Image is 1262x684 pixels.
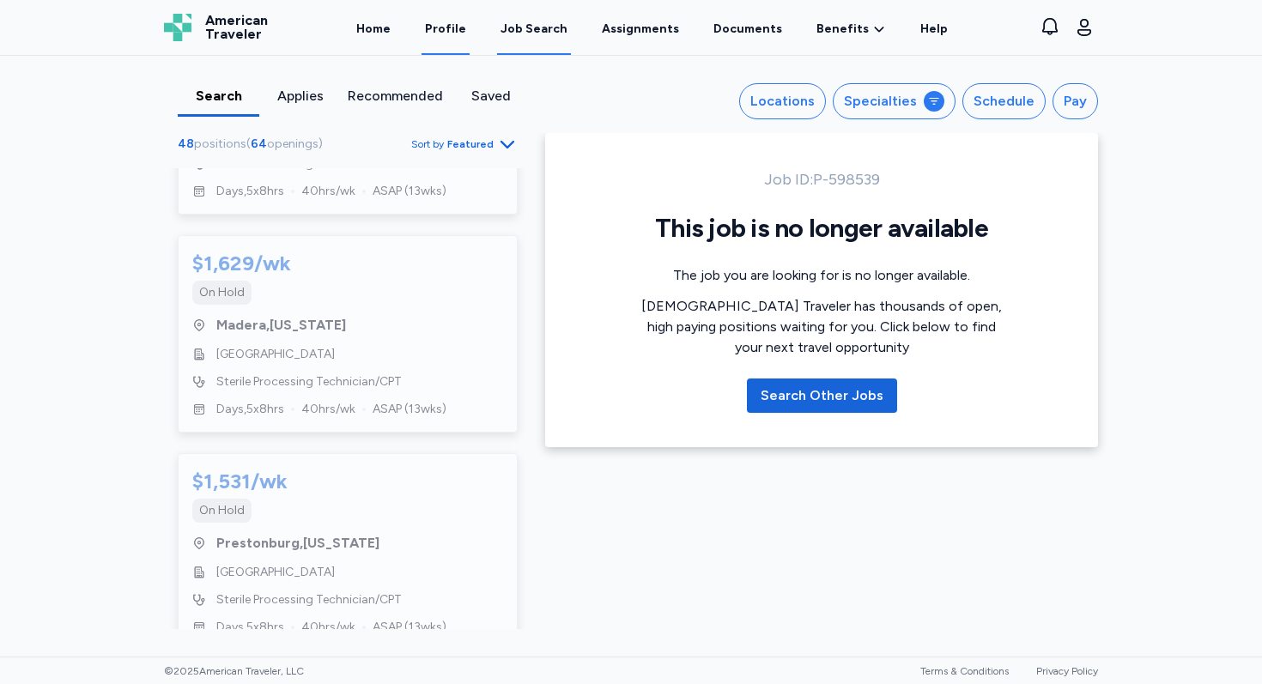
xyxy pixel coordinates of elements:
[251,136,267,151] span: 64
[920,665,1009,677] a: Terms & Conditions
[192,468,288,495] div: $1,531/wk
[216,591,402,608] span: Sterile Processing Technician/CPT
[447,137,494,151] span: Featured
[178,136,330,153] div: ( )
[373,619,446,636] span: ASAP ( 13 wks)
[641,167,1002,191] div: Job ID: P-598539
[301,183,355,200] span: 40 hrs/wk
[266,86,334,106] div: Applies
[833,83,956,119] button: Specialties
[373,183,446,200] span: ASAP ( 13 wks)
[216,401,284,418] span: Days , 5 x 8 hrs
[1064,91,1087,112] div: Pay
[192,250,291,277] div: $1,629/wk
[348,86,443,106] div: Recommended
[216,346,335,363] span: [GEOGRAPHIC_DATA]
[457,86,525,106] div: Saved
[1053,83,1098,119] button: Pay
[411,134,518,154] button: Sort byFeatured
[216,564,335,581] span: [GEOGRAPHIC_DATA]
[1036,665,1098,677] a: Privacy Policy
[962,83,1046,119] button: Schedule
[216,619,284,636] span: Days , 5 x 8 hrs
[205,14,268,41] span: American Traveler
[501,21,567,38] div: Job Search
[641,296,1002,358] div: [DEMOGRAPHIC_DATA] Traveler has thousands of open, high paying positions waiting for you. Click b...
[164,664,304,678] span: © 2025 American Traveler, LLC
[199,284,245,301] div: On Hold
[199,502,245,519] div: On Hold
[816,21,869,38] span: Benefits
[301,401,355,418] span: 40 hrs/wk
[761,385,883,406] div: Search Other Jobs
[641,265,1002,286] div: The job you are looking for is no longer available.
[974,91,1034,112] div: Schedule
[750,91,815,112] div: Locations
[816,21,886,38] a: Benefits
[301,619,355,636] span: 40 hrs/wk
[216,315,346,336] span: Madera , [US_STATE]
[641,212,1002,245] h1: This job is no longer available
[216,373,402,390] span: Sterile Processing Technician/CPT
[185,86,252,106] div: Search
[739,83,826,119] button: Locations
[844,91,917,112] div: Specialties
[422,2,470,55] a: Profile
[178,136,194,151] span: 48
[411,137,444,151] span: Sort by
[747,378,897,413] button: Search Other Jobs
[194,136,246,151] span: positions
[216,183,284,200] span: Days , 5 x 8 hrs
[267,136,319,151] span: openings
[216,533,379,554] span: Prestonburg , [US_STATE]
[373,401,446,418] span: ASAP ( 13 wks)
[164,14,191,41] img: Logo
[497,2,571,55] a: Job Search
